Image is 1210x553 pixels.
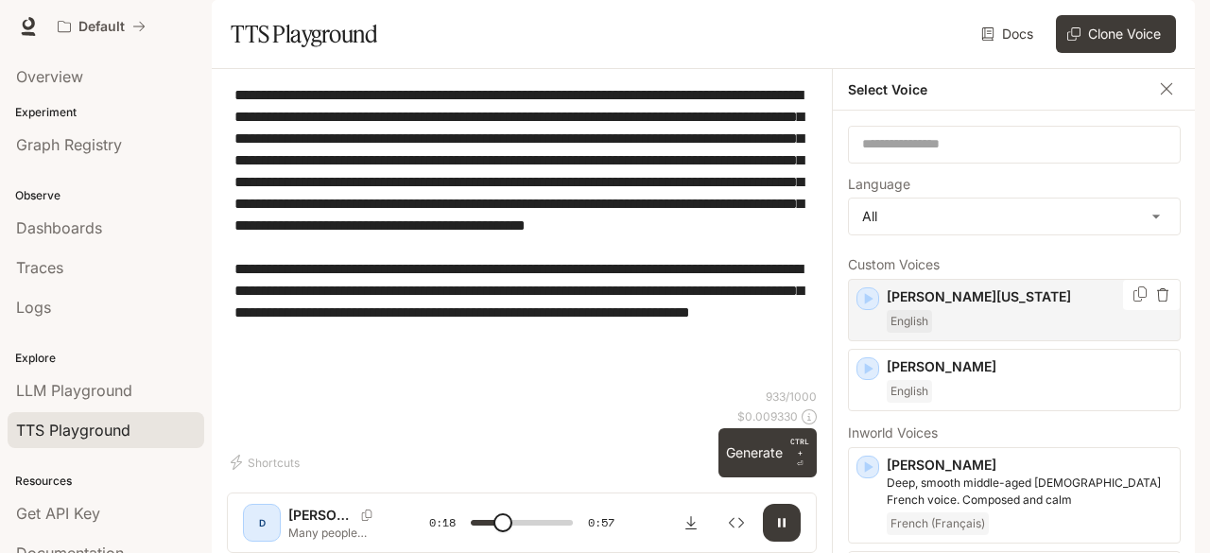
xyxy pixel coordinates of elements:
[288,525,384,541] p: Many people spend years trying to earn love by giving away pieces of themselves. They silence the...
[227,447,307,477] button: Shortcuts
[887,512,989,535] span: French (Français)
[1056,15,1176,53] button: Clone Voice
[288,506,354,525] p: [PERSON_NAME]
[672,504,710,542] button: Download audio
[848,178,910,191] p: Language
[78,19,125,35] p: Default
[717,504,755,542] button: Inspect
[790,436,809,470] p: ⏎
[849,199,1180,234] div: All
[887,475,1172,509] p: Deep, smooth middle-aged male French voice. Composed and calm
[790,436,809,458] p: CTRL +
[49,8,154,45] button: All workspaces
[887,456,1172,475] p: [PERSON_NAME]
[887,287,1172,306] p: [PERSON_NAME][US_STATE]
[887,357,1172,376] p: [PERSON_NAME]
[718,428,817,477] button: GenerateCTRL +⏎
[887,310,932,333] span: English
[231,15,377,53] h1: TTS Playground
[588,513,614,532] span: 0:57
[848,258,1181,271] p: Custom Voices
[247,508,277,538] div: D
[977,15,1041,53] a: Docs
[1131,286,1149,302] button: Copy Voice ID
[429,513,456,532] span: 0:18
[887,380,932,403] span: English
[354,510,380,521] button: Copy Voice ID
[848,426,1181,440] p: Inworld Voices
